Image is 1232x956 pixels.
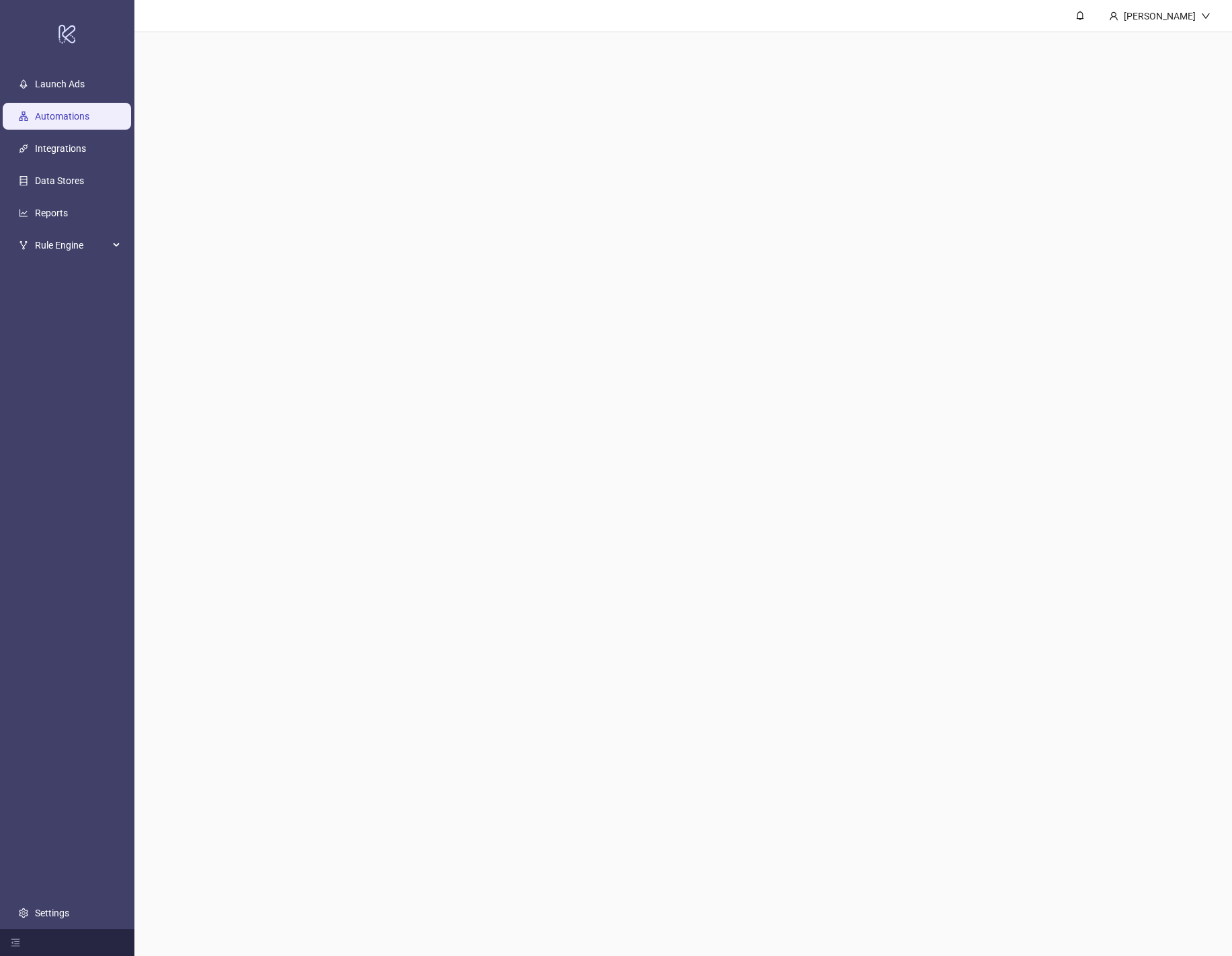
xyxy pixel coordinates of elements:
span: fork [19,241,28,250]
div: [PERSON_NAME] [1118,9,1201,24]
span: Rule Engine [35,232,109,259]
a: Data Stores [35,175,84,186]
span: bell [1075,11,1085,20]
a: Reports [35,208,68,218]
span: user [1109,11,1118,21]
span: menu-fold [11,938,20,947]
a: Settings [35,908,69,918]
span: down [1201,11,1210,21]
a: Launch Ads [35,79,85,89]
a: Integrations [35,143,86,154]
a: Automations [35,111,89,122]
